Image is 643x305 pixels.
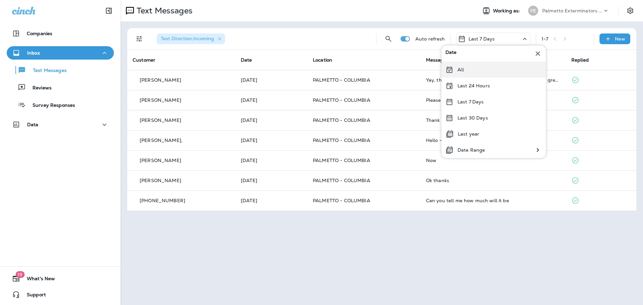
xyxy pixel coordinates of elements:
p: Last 7 Days [469,36,495,42]
div: Hello - yes. [426,138,561,143]
p: [PERSON_NAME] [140,118,181,123]
span: PALMETTO - COLUMBIA [313,198,370,204]
p: Last 30 Days [457,115,488,121]
p: Palmetto Exterminators LLC [542,8,602,13]
span: PALMETTO - COLUMBIA [313,137,370,143]
button: Support [7,288,114,301]
p: Sep 18, 2025 11:09 AM [241,198,302,203]
p: [PERSON_NAME] [140,77,181,83]
p: Date Range [457,147,485,153]
div: Can you tell me how much will it be [426,198,561,203]
p: Sep 22, 2025 11:05 AM [241,77,302,83]
span: PALMETTO - COLUMBIA [313,97,370,103]
span: Date [241,57,252,63]
span: Working as: [493,8,521,14]
span: Date [445,50,457,58]
p: [PERSON_NAME] [140,158,181,163]
button: Data [7,118,114,131]
p: Text Messages [26,68,67,74]
p: [PERSON_NAME] [140,178,181,183]
button: Settings [624,5,636,17]
div: Now [426,158,561,163]
p: Sep 20, 2025 12:41 PM [241,97,302,103]
p: [PERSON_NAME] [140,97,181,103]
p: Data [27,122,39,127]
div: Text Direction:Incoming [157,33,225,44]
button: Companies [7,27,114,40]
p: All [457,67,464,72]
span: PALMETTO - COLUMBIA [313,177,370,183]
p: [PHONE_NUMBER] [140,198,185,203]
span: 19 [15,271,24,278]
span: Text Direction : Incoming [161,35,214,42]
p: Sep 19, 2025 10:23 AM [241,118,302,123]
p: Reviews [26,85,52,91]
p: Last year [458,131,479,137]
span: PALMETTO - COLUMBIA [313,157,370,163]
button: Text Messages [7,63,114,77]
div: PE [528,6,538,16]
div: Thank you for the reply. [426,118,561,123]
button: Search Messages [382,32,395,46]
div: Ok thanks [426,178,561,183]
button: Survey Responses [7,98,114,112]
div: Please call and give me an appointment. [426,97,561,103]
span: Replied [571,57,589,63]
p: Text Messages [134,6,193,16]
span: Customer [133,57,155,63]
span: Message [426,57,446,63]
button: Inbox [7,46,114,60]
p: Last 7 Days [457,99,484,104]
button: 19What's New [7,272,114,285]
p: Last 24 Hours [457,83,490,88]
span: What's New [20,276,55,284]
p: Sep 18, 2025 01:41 PM [241,178,302,183]
button: Filters [133,32,146,46]
span: Location [313,57,332,63]
p: Sep 19, 2025 08:26 AM [241,138,302,143]
p: Inbox [27,50,40,56]
div: Yay, thx. I left a vm for construction referral. Have a great day. [426,77,561,83]
span: Support [20,292,46,300]
p: New [615,36,625,42]
p: Auto refresh [415,36,445,42]
p: Survey Responses [26,102,75,109]
p: Sep 18, 2025 06:40 PM [241,158,302,163]
button: Reviews [7,80,114,94]
div: 1 - 7 [542,36,548,42]
p: Companies [27,31,52,36]
button: Collapse Sidebar [99,4,118,17]
span: PALMETTO - COLUMBIA [313,77,370,83]
span: PALMETTO - COLUMBIA [313,117,370,123]
p: [PERSON_NAME], [140,138,183,143]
